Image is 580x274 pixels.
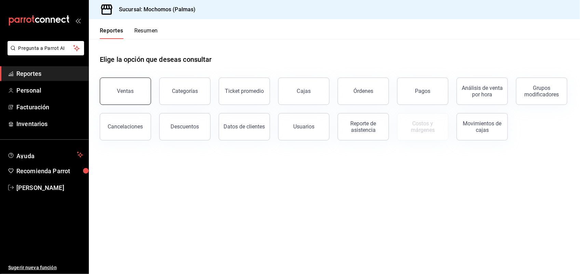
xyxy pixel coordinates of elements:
button: Usuarios [278,113,329,140]
a: Pregunta a Parrot AI [5,50,84,57]
a: Cajas [278,78,329,105]
button: Análisis de venta por hora [457,78,508,105]
span: Pregunta a Parrot AI [18,45,73,52]
div: Análisis de venta por hora [461,85,503,98]
div: Cancelaciones [108,123,143,130]
button: Pagos [397,78,448,105]
button: Ticket promedio [219,78,270,105]
span: Personal [16,86,83,95]
div: Órdenes [353,88,373,94]
button: Ventas [100,78,151,105]
button: Reporte de asistencia [338,113,389,140]
button: Descuentos [159,113,211,140]
button: Contrata inventarios para ver este reporte [397,113,448,140]
button: Movimientos de cajas [457,113,508,140]
span: Inventarios [16,119,83,128]
div: Ventas [117,88,134,94]
button: Pregunta a Parrot AI [8,41,84,55]
span: Recomienda Parrot [16,166,83,176]
span: Sugerir nueva función [8,264,83,271]
span: Facturación [16,102,83,112]
div: Costos y márgenes [402,120,444,133]
div: Datos de clientes [224,123,265,130]
button: Cancelaciones [100,113,151,140]
span: Ayuda [16,151,74,159]
button: Resumen [134,27,158,39]
span: [PERSON_NAME] [16,183,83,192]
div: Cajas [297,87,311,95]
button: Datos de clientes [219,113,270,140]
button: Reportes [100,27,123,39]
h3: Sucursal: Mochomos (Palmas) [113,5,196,14]
div: Descuentos [171,123,199,130]
div: Pagos [415,88,431,94]
span: Reportes [16,69,83,78]
div: Categorías [172,88,198,94]
button: Categorías [159,78,211,105]
div: Reporte de asistencia [342,120,385,133]
button: Grupos modificadores [516,78,567,105]
button: open_drawer_menu [75,18,81,23]
div: Movimientos de cajas [461,120,503,133]
div: Usuarios [293,123,314,130]
div: Ticket promedio [225,88,264,94]
h1: Elige la opción que deseas consultar [100,54,212,65]
div: Grupos modificadores [521,85,563,98]
div: navigation tabs [100,27,158,39]
button: Órdenes [338,78,389,105]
